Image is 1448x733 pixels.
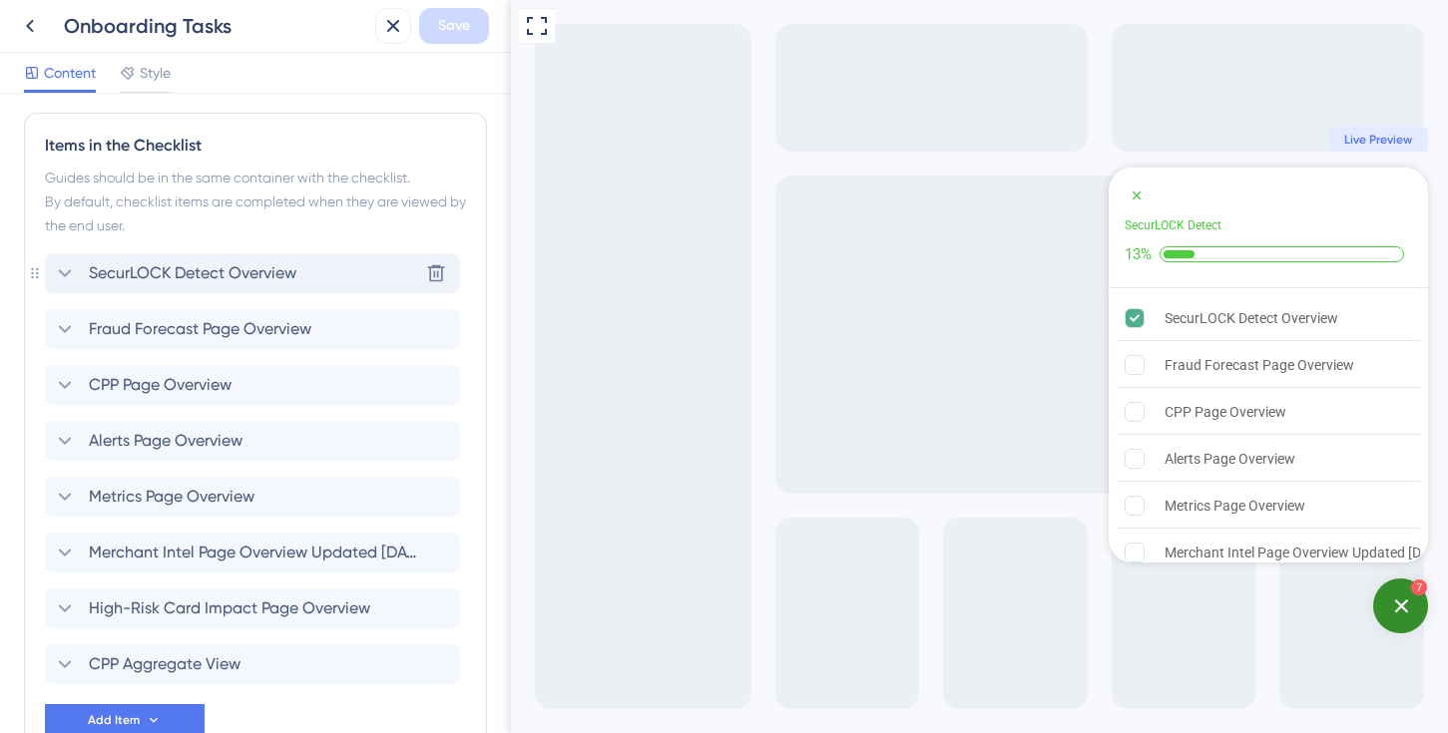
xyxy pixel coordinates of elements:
[89,317,311,341] span: Fraud Forecast Page Overview
[64,12,367,40] div: Onboarding Tasks
[614,245,641,263] div: 13%
[606,296,909,341] div: SecurLOCK Detect Overview is complete.
[654,400,775,424] div: CPP Page Overview
[614,245,901,263] div: Checklist progress: 13%
[606,343,909,388] div: Fraud Forecast Page Overview is incomplete.
[45,166,466,237] div: Guides should be in the same container with the checklist. By default, checklist items are comple...
[862,578,917,633] div: Open Checklist, remaining modules: 7
[654,447,784,471] div: Alerts Page Overview
[88,712,140,728] span: Add Item
[89,373,232,397] span: CPP Page Overview
[419,8,489,44] button: Save
[89,261,296,285] span: SecurLOCK Detect Overview
[654,306,827,330] div: SecurLOCK Detect Overview
[44,61,96,85] span: Content
[140,61,171,85] span: Style
[89,652,241,676] span: CPP Aggregate View
[89,596,370,620] span: High-Risk Card Impact Page Overview
[438,14,470,38] span: Save
[45,134,466,158] div: Items in the Checklist
[654,494,794,518] div: Metrics Page Overview
[606,484,909,529] div: Metrics Page Overview is incomplete.
[89,485,254,509] span: Metrics Page Overview
[598,168,917,562] div: Checklist Container
[833,132,901,148] span: Live Preview
[606,437,909,482] div: Alerts Page Overview is incomplete.
[89,429,242,453] span: Alerts Page Overview
[654,353,843,377] div: Fraud Forecast Page Overview
[606,531,909,575] div: Merchant Intel Page Overview Updated 10/10/2025 is incomplete.
[900,579,917,596] div: 7
[614,183,638,207] div: Close Checklist
[598,288,917,565] div: Checklist items
[614,215,711,235] div: SecurLOCK Detect
[89,541,418,564] span: Merchant Intel Page Overview Updated [DATE]
[606,390,909,435] div: CPP Page Overview is incomplete.
[654,541,938,564] div: Merchant Intel Page Overview Updated [DATE]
